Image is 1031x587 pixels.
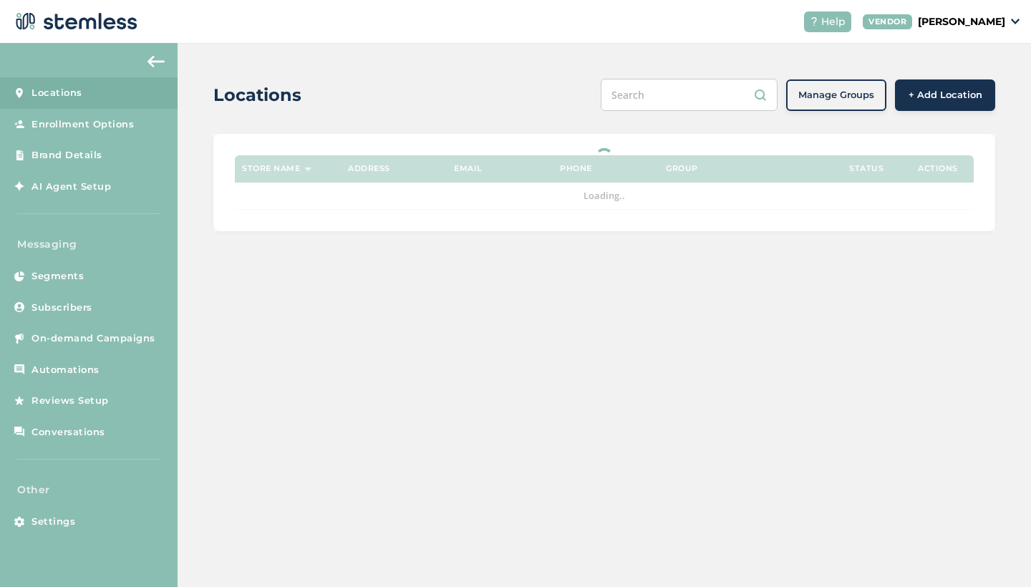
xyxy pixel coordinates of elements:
[32,86,82,100] span: Locations
[32,269,84,283] span: Segments
[909,88,982,102] span: + Add Location
[32,331,155,346] span: On-demand Campaigns
[918,14,1005,29] p: [PERSON_NAME]
[32,394,109,408] span: Reviews Setup
[32,148,102,162] span: Brand Details
[32,117,134,132] span: Enrollment Options
[11,7,137,36] img: logo-dark-0685b13c.svg
[32,425,105,440] span: Conversations
[122,172,150,200] img: glitter-stars-b7820f95.gif
[32,180,111,194] span: AI Agent Setup
[810,17,818,26] img: icon-help-white-03924b79.svg
[32,301,92,315] span: Subscribers
[798,88,874,102] span: Manage Groups
[32,515,75,529] span: Settings
[786,79,886,111] button: Manage Groups
[1011,19,1020,24] img: icon_down-arrow-small-66adaf34.svg
[147,56,165,67] img: icon-arrow-back-accent-c549486e.svg
[863,14,912,29] div: VENDOR
[213,82,301,108] h2: Locations
[601,79,778,111] input: Search
[821,14,846,29] span: Help
[32,363,100,377] span: Automations
[895,79,995,111] button: + Add Location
